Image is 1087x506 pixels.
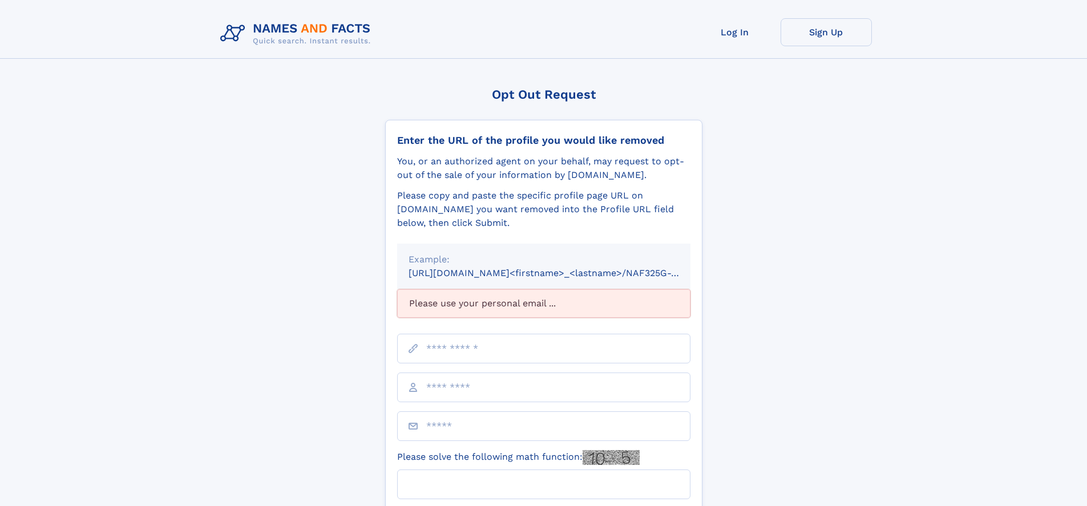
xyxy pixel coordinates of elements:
div: Example: [409,253,679,266]
div: Enter the URL of the profile you would like removed [397,134,690,147]
label: Please solve the following math function: [397,450,640,465]
div: Please use your personal email ... [397,289,690,318]
div: Please copy and paste the specific profile page URL on [DOMAIN_NAME] you want removed into the Pr... [397,189,690,230]
div: Opt Out Request [385,87,702,102]
a: Log In [689,18,781,46]
small: [URL][DOMAIN_NAME]<firstname>_<lastname>/NAF325G-xxxxxxxx [409,268,712,278]
div: You, or an authorized agent on your behalf, may request to opt-out of the sale of your informatio... [397,155,690,182]
a: Sign Up [781,18,872,46]
img: Logo Names and Facts [216,18,380,49]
